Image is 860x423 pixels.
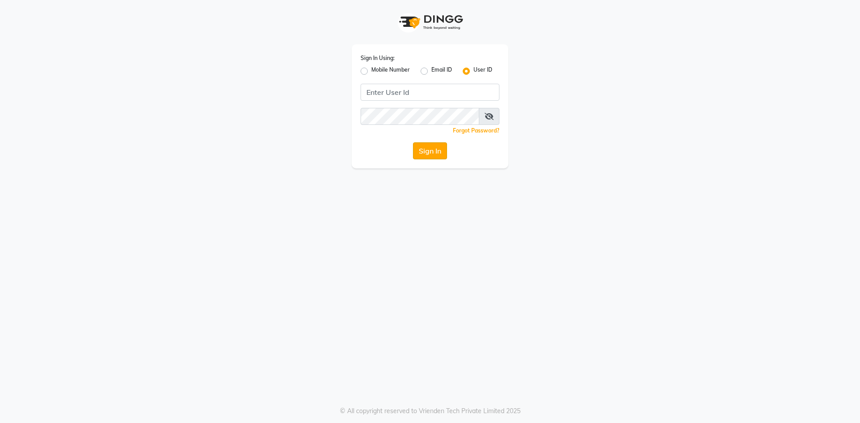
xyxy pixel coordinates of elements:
[361,54,395,62] label: Sign In Using:
[361,84,499,101] input: Username
[361,108,479,125] input: Username
[453,127,499,134] a: Forgot Password?
[413,142,447,159] button: Sign In
[473,66,492,77] label: User ID
[371,66,410,77] label: Mobile Number
[431,66,452,77] label: Email ID
[394,9,466,35] img: logo1.svg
